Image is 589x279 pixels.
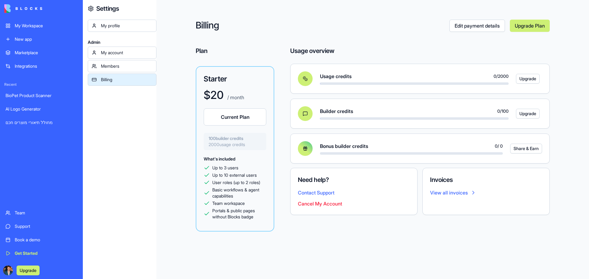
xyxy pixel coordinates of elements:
[212,200,245,206] span: Team workspace
[15,210,77,216] div: Team
[96,4,119,13] h4: Settings
[15,63,77,69] div: Integrations
[6,92,77,99] div: BioPet Product Scanner
[2,220,81,232] a: Support
[196,20,449,32] h2: Billing
[226,94,244,101] p: / month
[2,89,81,102] a: BioPet Product Scanner
[209,135,261,141] span: 100 builder credits
[15,250,77,256] div: Get Started
[6,106,77,112] div: AI Logo Generator
[212,172,257,178] span: Up to 10 external users
[516,74,535,84] a: Upgrade
[430,189,542,196] a: View all invoices
[510,144,542,153] button: Share & Earn
[196,66,274,232] a: Starter$20 / monthCurrent Plan100builder credits2000usage creditsWhat's includedUp to 3 usersUp t...
[17,266,40,275] button: Upgrade
[2,116,81,129] a: מחולל תיאורי מוצרים חכם
[430,175,542,184] h4: Invoices
[88,47,156,59] a: My account
[101,63,152,69] div: Members
[204,108,266,126] button: Current Plan
[15,237,77,243] div: Book a demo
[516,74,540,84] button: Upgrade
[88,74,156,86] a: Billing
[212,179,260,186] span: User roles (up to 2 roles)
[101,77,152,83] div: Billing
[101,50,152,56] div: My account
[196,47,274,55] h4: Plan
[320,142,368,150] span: Bonus builder credits
[88,60,156,72] a: Members
[2,47,81,59] a: Marketplace
[6,119,77,126] div: מחולל תיאורי מוצרים חכם
[204,89,224,101] h1: $ 20
[15,50,77,56] div: Marketplace
[298,189,334,196] button: Contact Support
[204,74,266,84] h3: Starter
[212,187,266,199] span: Basic workflows & agent capabilities
[494,73,509,79] span: 0 / 2000
[88,20,156,32] a: My profile
[212,165,238,171] span: Up to 3 users
[320,107,353,115] span: Builder credits
[516,109,535,119] a: Upgrade
[4,4,42,13] img: logo
[516,109,540,119] button: Upgrade
[495,143,503,149] span: 0 / 0
[2,103,81,115] a: AI Logo Generator
[510,20,550,32] a: Upgrade Plan
[449,20,505,32] a: Edit payment details
[298,175,410,184] h4: Need help?
[15,36,77,42] div: New app
[2,33,81,45] a: New app
[2,60,81,72] a: Integrations
[212,208,266,220] span: Portals & public pages without Blocks badge
[204,156,235,161] span: What's included
[17,267,40,273] a: Upgrade
[209,141,261,148] span: 2000 usage credits
[2,234,81,246] a: Book a demo
[290,47,334,55] h4: Usage overview
[101,23,152,29] div: My profile
[320,73,352,80] span: Usage credits
[2,207,81,219] a: Team
[2,82,81,87] span: Recent
[497,108,509,114] span: 0 / 100
[298,200,342,207] button: Cancel My Account
[2,247,81,259] a: Get Started
[88,39,156,45] span: Admin
[2,20,81,32] a: My Workspace
[15,223,77,229] div: Support
[3,266,13,275] img: ACg8ocKImB3NmhjzizlkhQX-yPY2fZynwA8pJER7EWVqjn6AvKs_a422YA=s96-c
[15,23,77,29] div: My Workspace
